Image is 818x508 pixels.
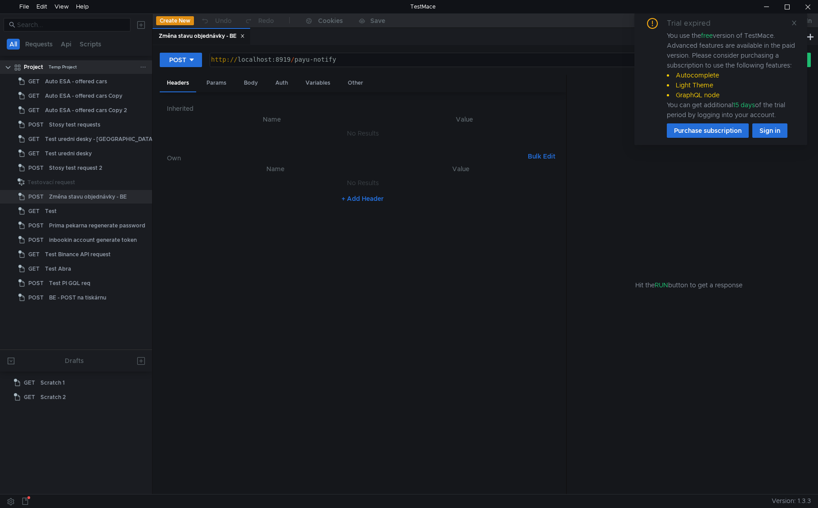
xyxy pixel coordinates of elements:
[24,60,43,74] div: Project
[49,219,145,232] div: Prima pekarna regenerate password
[338,193,387,204] button: + Add Header
[7,39,20,50] button: All
[28,233,44,247] span: POST
[45,248,111,261] div: Test Binance API request
[635,280,742,290] span: Hit the button to get a response
[40,390,66,404] div: Scratch 2
[160,53,202,67] button: POST
[28,204,40,218] span: GET
[772,494,811,508] span: Version: 1.3.3
[667,31,796,120] div: You use the version of TestMace. Advanced features are available in the paid version. Please cons...
[667,70,796,80] li: Autocomplete
[28,75,40,88] span: GET
[27,176,75,189] div: Testovací request
[65,355,84,366] div: Drafts
[45,132,155,146] div: Test uredni desky - [GEOGRAPHIC_DATA]
[17,20,125,30] input: Search...
[49,291,106,304] div: BE - POST na tiskárnu
[28,291,44,304] span: POST
[733,101,755,109] span: 15 days
[655,281,668,289] span: RUN
[24,390,35,404] span: GET
[752,123,787,138] button: Sign in
[258,15,274,26] div: Redo
[28,161,44,175] span: POST
[28,277,44,290] span: POST
[28,262,40,276] span: GET
[77,39,104,50] button: Scripts
[28,190,44,204] span: POST
[156,16,194,25] button: Create New
[524,151,559,162] button: Bulk Edit
[667,100,796,120] div: You can get additional of the trial period by logging into your account.
[28,104,40,117] span: GET
[28,147,40,160] span: GET
[174,114,370,125] th: Name
[45,204,57,218] div: Test
[159,32,245,41] div: Změna stavu objednávky - BE
[347,129,379,137] nz-embed-empty: No Results
[237,75,265,91] div: Body
[667,18,721,29] div: Trial expired
[238,14,280,27] button: Redo
[215,15,232,26] div: Undo
[370,163,552,174] th: Value
[667,80,796,90] li: Light Theme
[24,376,35,390] span: GET
[49,161,102,175] div: Stosy test request 2
[45,147,92,160] div: Test uredni desky
[370,114,559,125] th: Value
[701,32,713,40] span: free
[49,60,77,74] div: Temp Project
[181,163,370,174] th: Name
[45,262,71,276] div: Test Abra
[167,153,524,163] h6: Own
[199,75,234,91] div: Params
[49,277,90,290] div: Test PI GQL req
[28,132,40,146] span: GET
[28,219,44,232] span: POST
[169,55,186,65] div: POST
[347,179,379,187] nz-embed-empty: No Results
[49,233,137,247] div: inbookin account generate token
[49,190,127,204] div: Změna stavu objednávky - BE
[370,18,385,24] div: Save
[49,118,100,132] div: Stosy test requests
[45,104,127,117] div: Auto ESA - offered cars Copy 2
[28,118,44,132] span: POST
[268,75,295,91] div: Auth
[160,75,196,92] div: Headers
[28,89,40,103] span: GET
[45,75,107,88] div: Auto ESA - offered cars
[58,39,74,50] button: Api
[667,123,749,138] button: Purchase subscription
[194,14,238,27] button: Undo
[22,39,55,50] button: Requests
[298,75,337,91] div: Variables
[45,89,122,103] div: Auto ESA - offered cars Copy
[167,103,559,114] h6: Inherited
[318,15,343,26] div: Cookies
[28,248,40,261] span: GET
[341,75,370,91] div: Other
[40,376,65,390] div: Scratch 1
[667,90,796,100] li: GraphQL node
